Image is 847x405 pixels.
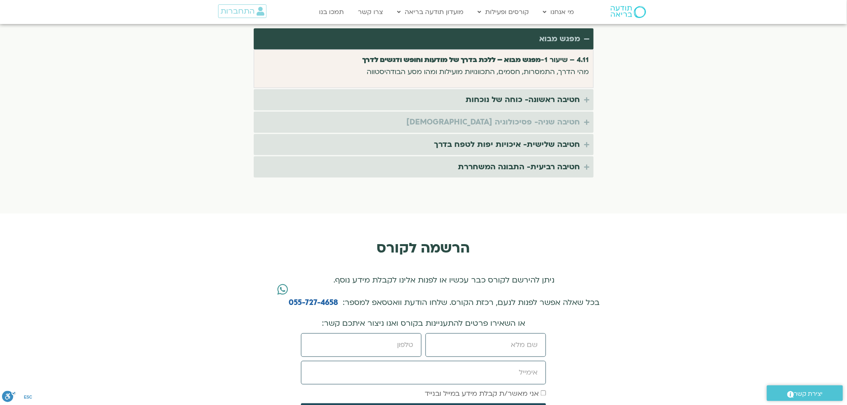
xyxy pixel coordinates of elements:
a: מי אנחנו [539,4,578,20]
strong: 4.11 – שיעור 1- [363,55,589,64]
p: בכל שאלה אפשר לפנות לנעם, רכזת הקורס. שלחו הודעת וואטסאפ למספר: ⁦ [289,297,600,308]
summary: מפגש מבוא [254,28,594,50]
a: יצירת קשר [767,385,843,401]
input: אימייל [301,361,546,385]
div: חטיבה שלישית- איכויות יפות לטפח בדרך [434,138,580,151]
p: ניתן להירשם לקורס כבר עכשיו או לפנות אלינו לקבלת מידע נוסף. [289,275,600,286]
label: אני מאשר/ת קבלת מידע במייל ובנייד [425,389,539,399]
a: תמכו בנו [315,4,348,20]
summary: חטיבה רביעית- התבונה המשחררת [254,156,594,178]
summary: חטיבה שניה- פסיכולוגיה [DEMOGRAPHIC_DATA] [254,112,594,133]
span: מהי הדרך, התמסרות, חסמים, התכוונויות מועילות ומהו מסע הבודהיסטווה [367,67,589,76]
p: או השאירו פרטים להתעניינות בקורס ואנו ניצור איתכם קשר: [322,318,525,329]
div: חטיבה ראשונה- כוחה של נוכחות [466,93,580,106]
summary: חטיבה שלישית- איכויות יפות לטפח בדרך [254,134,594,155]
h3: הרשמה לקורס [247,242,600,255]
input: שם מלא [426,333,546,357]
div: חטיבה שניה- פסיכולוגיה [DEMOGRAPHIC_DATA] [407,116,580,129]
div: מפגש מבוא [540,32,580,46]
b: מפגש מבוא – ללכת בדרך של מודעות וחופש ודגשים לדרך [363,55,541,64]
span: התחברות [221,7,255,16]
div: Accordion. Open links with Enter or Space, close with Escape, and navigate with Arrow Keys [254,28,594,178]
a: צרו קשר [354,4,387,20]
div: חטיבה רביעית- התבונה המשחררת [458,160,580,174]
a: התחברות [218,4,267,18]
summary: חטיבה ראשונה- כוחה של נוכחות [254,89,594,110]
input: מותר להשתמש רק במספרים ותווי טלפון (#, -, *, וכו'). [301,333,421,357]
img: תודעה בריאה [611,6,646,18]
a: מועדון תודעה בריאה [393,4,468,20]
a: קורסים ופעילות [474,4,533,20]
span: יצירת קשר [794,389,823,399]
a: 055-727-4658 [289,297,338,308]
